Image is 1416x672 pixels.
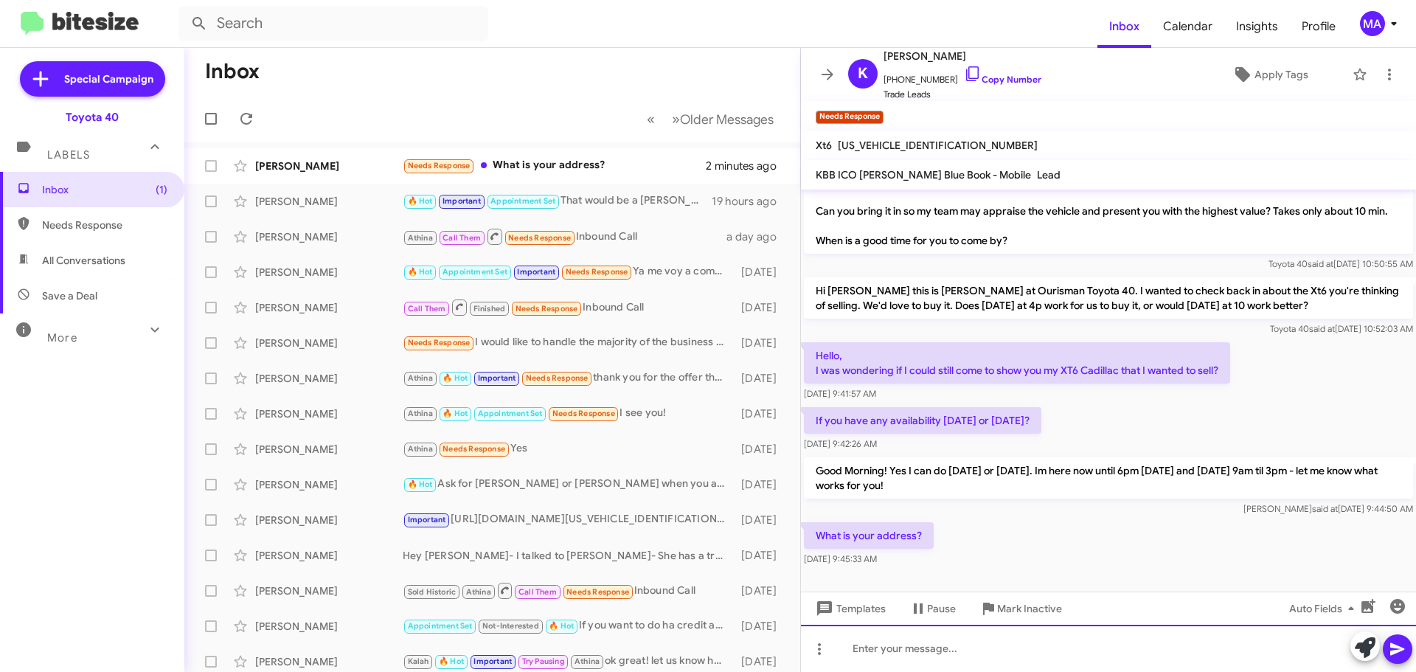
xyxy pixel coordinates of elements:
span: Important [408,515,446,524]
small: Needs Response [816,111,884,124]
div: Inbound Call [403,298,734,316]
span: Apply Tags [1254,61,1308,88]
span: Call Them [518,587,557,597]
span: Lead [1037,168,1061,181]
span: 🔥 Hot [408,267,433,277]
button: Mark Inactive [968,595,1074,622]
div: Ask for [PERSON_NAME] or [PERSON_NAME] when you arrive. [403,476,734,493]
button: Next [663,104,782,134]
span: Sold Historic [408,587,457,597]
span: Labels [47,148,90,162]
span: said at [1308,258,1333,269]
div: [PERSON_NAME] [255,477,403,492]
div: [PERSON_NAME] [255,442,403,457]
span: Inbox [42,182,167,197]
div: [PERSON_NAME] [255,619,403,634]
div: [PERSON_NAME] [255,159,403,173]
div: [DATE] [734,548,788,563]
div: [DATE] [734,336,788,350]
button: Previous [638,104,664,134]
div: [PERSON_NAME] [255,265,403,280]
span: Appointment Set [490,196,555,206]
span: said at [1309,323,1335,334]
span: 🔥 Hot [549,621,574,631]
span: [PERSON_NAME] [884,47,1041,65]
div: [DATE] [734,583,788,598]
nav: Page navigation example [639,104,782,134]
div: 2 minutes ago [706,159,788,173]
div: [PERSON_NAME] [255,548,403,563]
div: [PERSON_NAME] [255,194,403,209]
span: Try Pausing [522,657,565,666]
div: Ya me voy a comunicar con el [403,263,734,280]
p: If you have any availability [DATE] or [DATE]? [804,407,1041,434]
div: [PERSON_NAME] [255,336,403,350]
span: Athina [466,587,491,597]
span: Older Messages [680,111,774,128]
span: Needs Response [408,338,471,347]
div: [DATE] [734,406,788,421]
h1: Inbox [205,60,260,83]
span: [US_VEHICLE_IDENTIFICATION_NUMBER] [838,139,1038,152]
button: Templates [801,595,898,622]
span: Auto Fields [1289,595,1360,622]
span: K [858,62,868,86]
span: Profile [1290,5,1347,48]
span: Inbox [1097,5,1151,48]
div: [PERSON_NAME] [255,406,403,421]
div: [URL][DOMAIN_NAME][US_VEHICLE_IDENTIFICATION_NUMBER] [403,511,734,528]
a: Copy Number [964,74,1041,85]
span: (1) [156,182,167,197]
span: Athina [408,444,433,454]
div: [DATE] [734,265,788,280]
button: Apply Tags [1194,61,1345,88]
span: Appointment Set [478,409,543,418]
div: Yes [403,440,734,457]
span: [PHONE_NUMBER] [884,65,1041,87]
span: Important [478,373,516,383]
a: Special Campaign [20,61,165,97]
p: What is your address? [804,522,934,549]
a: Insights [1224,5,1290,48]
span: Finished [473,304,506,314]
div: thank you for the offer though [403,370,734,387]
span: Athina [408,233,433,243]
button: Auto Fields [1277,595,1372,622]
div: What is your address? [403,157,706,174]
p: Hi [PERSON_NAME] this is [PERSON_NAME] at Ourisman Toyota 40. I wanted to check back in about the... [804,277,1413,319]
p: Good Morning! Yes I can do [DATE] or [DATE]. Im here now until 6pm [DATE] and [DATE] 9am til 3pm ... [804,457,1413,499]
span: Athina [408,409,433,418]
div: Hey [PERSON_NAME]- I talked to [PERSON_NAME]- She has a truck she wants to send over to you. Can ... [403,548,734,563]
div: That would be a [PERSON_NAME] question. Ill have her text you [403,193,712,209]
span: Save a Deal [42,288,97,303]
span: Athina [575,657,600,666]
span: Needs Response [526,373,589,383]
div: Toyota 40 [66,110,119,125]
span: 🔥 Hot [442,409,468,418]
div: [DATE] [734,442,788,457]
span: « [647,110,655,128]
span: 🔥 Hot [442,373,468,383]
div: [DATE] [734,477,788,492]
span: Appointment Set [408,621,473,631]
span: [DATE] 9:41:57 AM [804,388,876,399]
a: Calendar [1151,5,1224,48]
div: I see you! [403,405,734,422]
p: Hello, I was wondering if I could still come to show you my XT6 Cadillac that I wanted to sell? [804,342,1230,384]
div: [DATE] [734,654,788,669]
span: Xt6 [816,139,832,152]
span: Needs Response [516,304,578,314]
span: More [47,331,77,344]
span: Templates [813,595,886,622]
span: 🔥 Hot [439,657,464,666]
span: Trade Leads [884,87,1041,102]
div: I would like to handle the majority of the business over the phone and when I come in I will be m... [403,334,734,351]
p: Hi [PERSON_NAME] this is [PERSON_NAME], [PERSON_NAME] Book rep at Ourisman Toyota 40. I reviewed ... [804,153,1413,254]
span: Important [442,196,481,206]
span: [DATE] 9:45:33 AM [804,553,877,564]
span: Needs Response [566,587,629,597]
span: Needs Response [508,233,571,243]
span: Call Them [442,233,481,243]
div: ok great! let us know how we can help [403,653,734,670]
